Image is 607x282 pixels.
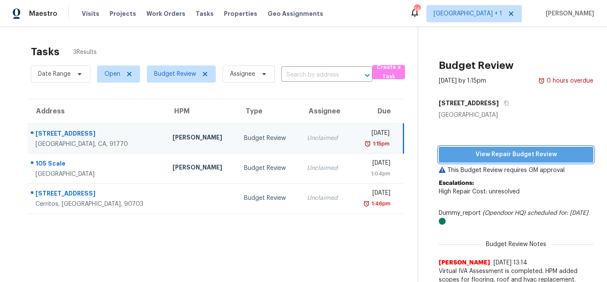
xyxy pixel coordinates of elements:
[439,77,486,85] div: [DATE] by 1:15pm
[350,99,404,123] th: Due
[82,9,99,18] span: Visits
[146,9,185,18] span: Work Orders
[377,62,401,82] span: Create a Task
[307,194,343,202] div: Unclaimed
[370,199,390,208] div: 1:46pm
[224,9,257,18] span: Properties
[244,164,293,172] div: Budget Review
[439,180,474,186] b: Escalations:
[36,200,159,208] div: Cerritos, [GEOGRAPHIC_DATA], 90703
[499,95,510,111] button: Copy Address
[300,99,350,123] th: Assignee
[166,99,237,123] th: HPM
[196,11,214,17] span: Tasks
[36,159,159,170] div: 105 Scale
[357,159,390,169] div: [DATE]
[36,129,159,140] div: [STREET_ADDRESS]
[281,68,348,82] input: Search by address
[482,210,526,216] i: (Opendoor HQ)
[481,240,551,249] span: Budget Review Notes
[31,47,60,56] h2: Tasks
[361,69,373,81] button: Open
[371,140,390,148] div: 1:15pm
[38,70,71,78] span: Date Range
[268,9,323,18] span: Geo Assignments
[439,99,499,107] h5: [STREET_ADDRESS]
[439,61,514,70] h2: Budget Review
[237,99,300,123] th: Type
[357,169,390,178] div: 1:04pm
[27,99,166,123] th: Address
[307,134,343,142] div: Unclaimed
[110,9,136,18] span: Projects
[527,210,588,216] i: scheduled for: [DATE]
[104,70,120,78] span: Open
[434,9,502,18] span: [GEOGRAPHIC_DATA] + 1
[439,209,593,226] div: Dummy_report
[439,258,490,267] span: [PERSON_NAME]
[372,65,405,79] button: Create a Task
[73,48,97,56] span: 3 Results
[439,111,593,119] div: [GEOGRAPHIC_DATA]
[244,134,293,142] div: Budget Review
[545,77,593,85] div: 0 hours overdue
[357,129,390,140] div: [DATE]
[439,189,520,195] span: High Repair Cost: unresolved
[439,147,593,163] button: View Repair Budget Review
[542,9,594,18] span: [PERSON_NAME]
[439,166,593,175] p: This Budget Review requires GM approval
[244,194,293,202] div: Budget Review
[538,77,545,85] img: Overdue Alarm Icon
[446,149,586,160] span: View Repair Budget Review
[363,199,370,208] img: Overdue Alarm Icon
[230,70,255,78] span: Assignee
[36,170,159,178] div: [GEOGRAPHIC_DATA]
[364,140,371,148] img: Overdue Alarm Icon
[29,9,57,18] span: Maestro
[36,140,159,148] div: [GEOGRAPHIC_DATA], CA, 91770
[414,5,420,14] div: 14
[357,189,390,199] div: [DATE]
[173,163,230,174] div: [PERSON_NAME]
[173,133,230,144] div: [PERSON_NAME]
[154,70,196,78] span: Budget Review
[36,189,159,200] div: [STREET_ADDRESS]
[494,260,527,266] span: [DATE] 13:14
[307,164,343,172] div: Unclaimed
